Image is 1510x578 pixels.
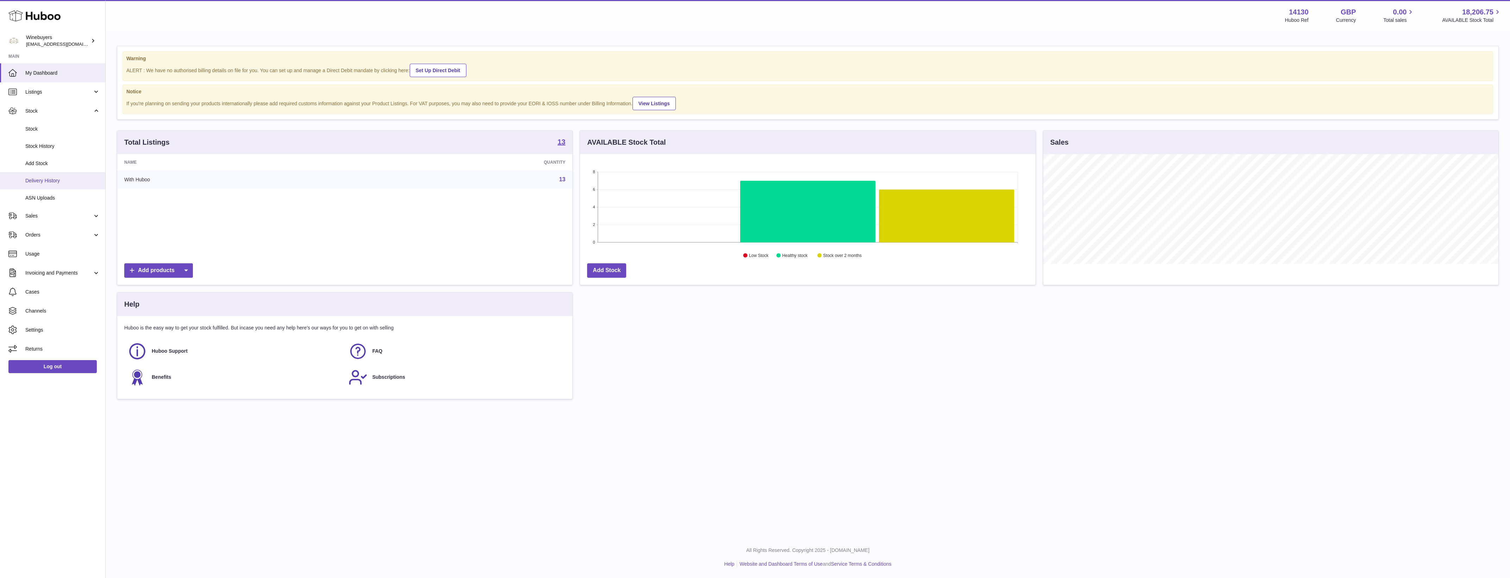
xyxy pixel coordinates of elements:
[1050,138,1069,147] h3: Sales
[152,374,171,381] span: Benefits
[124,138,170,147] h3: Total Listings
[124,263,193,278] a: Add products
[25,143,100,150] span: Stock History
[593,170,595,174] text: 8
[1336,17,1356,24] div: Currency
[1442,17,1502,24] span: AVAILABLE Stock Total
[25,108,93,114] span: Stock
[348,368,562,387] a: Subscriptions
[1383,7,1415,24] a: 0.00 Total sales
[593,240,595,244] text: 0
[348,342,562,361] a: FAQ
[117,170,357,189] td: With Huboo
[26,34,89,48] div: Winebuyers
[558,138,565,147] a: 13
[782,253,808,258] text: Healthy stock
[126,96,1489,110] div: If you're planning on sending your products internationally please add required customs informati...
[25,126,100,132] span: Stock
[357,154,572,170] th: Quantity
[124,325,565,331] p: Huboo is the easy way to get your stock fulfilled. But incase you need any help here's our ways f...
[25,289,100,295] span: Cases
[1341,7,1356,17] strong: GBP
[410,64,466,77] a: Set Up Direct Debit
[25,160,100,167] span: Add Stock
[1285,17,1309,24] div: Huboo Ref
[8,36,19,46] img: internalAdmin-14130@internal.huboo.com
[26,41,103,47] span: [EMAIL_ADDRESS][DOMAIN_NAME]
[749,253,769,258] text: Low Stock
[152,348,188,354] span: Huboo Support
[126,88,1489,95] strong: Notice
[558,138,565,145] strong: 13
[8,360,97,373] a: Log out
[126,55,1489,62] strong: Warning
[25,213,93,219] span: Sales
[126,63,1489,77] div: ALERT : We have no authorised billing details on file for you. You can set up and manage a Direct...
[25,251,100,257] span: Usage
[559,176,566,182] a: 13
[1383,17,1415,24] span: Total sales
[633,97,676,110] a: View Listings
[117,154,357,170] th: Name
[1442,7,1502,24] a: 18,206.75 AVAILABLE Stock Total
[124,300,139,309] h3: Help
[724,561,735,567] a: Help
[737,561,891,567] li: and
[25,89,93,95] span: Listings
[25,270,93,276] span: Invoicing and Payments
[128,368,341,387] a: Benefits
[587,138,666,147] h3: AVAILABLE Stock Total
[372,348,383,354] span: FAQ
[593,222,595,227] text: 2
[1289,7,1309,17] strong: 14130
[128,342,341,361] a: Huboo Support
[111,547,1504,554] p: All Rights Reserved. Copyright 2025 - [DOMAIN_NAME]
[823,253,862,258] text: Stock over 2 months
[831,561,892,567] a: Service Terms & Conditions
[25,327,100,333] span: Settings
[1393,7,1407,17] span: 0.00
[25,346,100,352] span: Returns
[25,177,100,184] span: Delivery History
[25,195,100,201] span: ASN Uploads
[372,374,405,381] span: Subscriptions
[587,263,626,278] a: Add Stock
[740,561,823,567] a: Website and Dashboard Terms of Use
[593,205,595,209] text: 4
[25,308,100,314] span: Channels
[25,232,93,238] span: Orders
[1462,7,1493,17] span: 18,206.75
[25,70,100,76] span: My Dashboard
[593,187,595,191] text: 6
